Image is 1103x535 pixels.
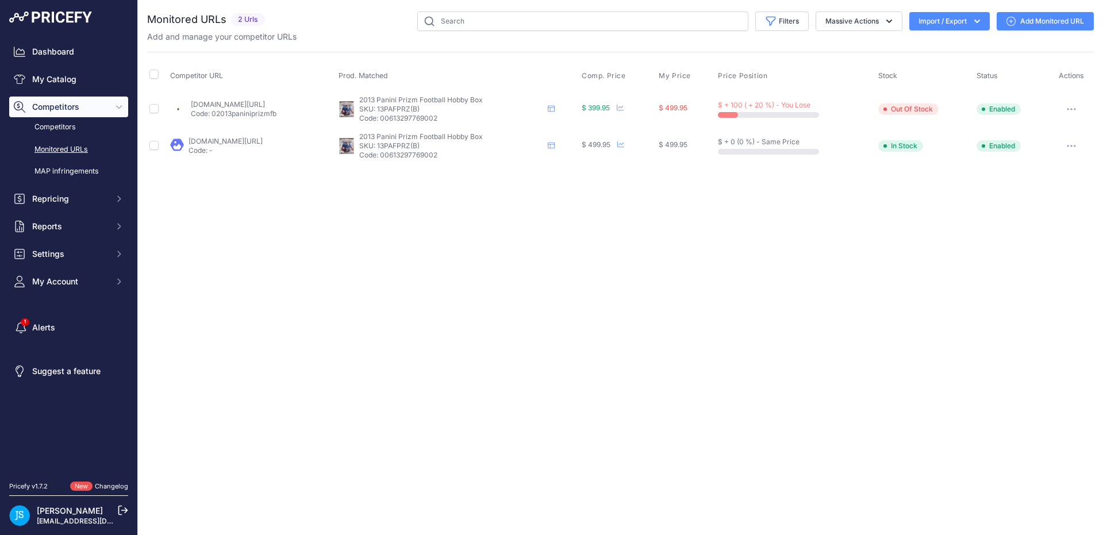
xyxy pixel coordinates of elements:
[878,103,939,115] span: Out Of Stock
[582,71,628,80] button: Comp. Price
[9,271,128,292] button: My Account
[32,276,107,287] span: My Account
[32,101,107,113] span: Competitors
[9,317,128,338] a: Alerts
[359,95,483,104] span: 2013 Panini Prizm Football Hobby Box
[878,71,897,80] span: Stock
[659,140,687,149] span: $ 499.95
[582,103,610,112] span: $ 399.95
[9,69,128,90] a: My Catalog
[977,71,998,80] span: Status
[9,117,128,137] a: Competitors
[977,103,1021,115] span: Enabled
[417,11,748,31] input: Search
[9,216,128,237] button: Reports
[189,146,263,155] p: Code: -
[359,105,543,114] p: SKU: 13PAFPRZ(B)
[718,71,767,80] span: Price Position
[147,11,226,28] h2: Monitored URLs
[37,506,103,515] a: [PERSON_NAME]
[755,11,809,31] button: Filters
[9,41,128,468] nav: Sidebar
[191,100,265,109] a: [DOMAIN_NAME][URL]
[32,193,107,205] span: Repricing
[582,140,610,149] span: $ 499.95
[659,71,693,80] button: My Price
[718,101,810,109] span: $ + 100 ( + 20 %) - You Lose
[9,244,128,264] button: Settings
[9,482,48,491] div: Pricefy v1.7.2
[9,11,92,23] img: Pricefy Logo
[977,140,1021,152] span: Enabled
[359,151,543,160] p: Code: 00613297769002
[37,517,157,525] a: [EMAIL_ADDRESS][DOMAIN_NAME]
[878,140,923,152] span: In Stock
[189,137,263,145] a: [DOMAIN_NAME][URL]
[997,12,1094,30] a: Add Monitored URL
[339,71,388,80] span: Prod. Matched
[659,71,691,80] span: My Price
[718,137,800,146] span: $ + 0 (0 %) - Same Price
[359,141,543,151] p: SKU: 13PAFPRZ(B)
[32,248,107,260] span: Settings
[9,140,128,160] a: Monitored URLs
[231,13,265,26] span: 2 Urls
[191,109,276,118] p: Code: 02013paniniprizmfb
[718,71,770,80] button: Price Position
[359,114,543,123] p: Code: 00613297769002
[70,482,93,491] span: New
[9,97,128,117] button: Competitors
[9,41,128,62] a: Dashboard
[147,31,297,43] p: Add and manage your competitor URLs
[9,361,128,382] a: Suggest a feature
[909,12,990,30] button: Import / Export
[32,221,107,232] span: Reports
[816,11,902,31] button: Massive Actions
[582,71,626,80] span: Comp. Price
[659,103,687,112] span: $ 499.95
[1059,71,1084,80] span: Actions
[95,482,128,490] a: Changelog
[170,71,223,80] span: Competitor URL
[359,132,483,141] span: 2013 Panini Prizm Football Hobby Box
[9,161,128,182] a: MAP infringements
[9,188,128,209] button: Repricing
